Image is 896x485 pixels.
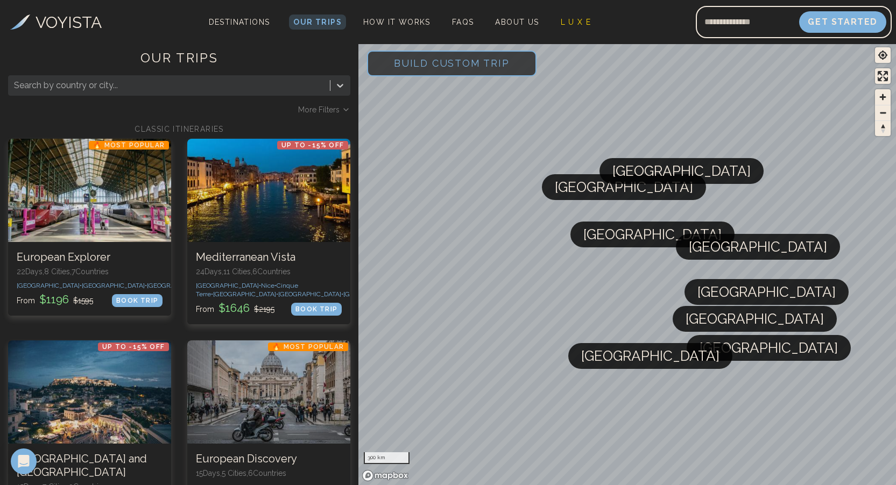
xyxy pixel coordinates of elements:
[875,47,891,63] button: Find my location
[556,15,596,30] a: L U X E
[298,104,340,115] span: More Filters
[268,343,348,351] p: 🔥 Most Popular
[36,10,102,34] h3: VOYISTA
[216,302,252,315] span: $ 1646
[278,290,343,298] span: [GEOGRAPHIC_DATA] •
[583,222,722,247] span: [GEOGRAPHIC_DATA]
[581,343,719,369] span: [GEOGRAPHIC_DATA]
[10,15,30,30] img: Voyista Logo
[875,120,891,136] button: Reset bearing to north
[17,266,163,277] p: 22 Days, 8 Cities, 7 Countr ies
[697,279,836,305] span: [GEOGRAPHIC_DATA]
[689,234,827,260] span: [GEOGRAPHIC_DATA]
[686,306,824,332] span: [GEOGRAPHIC_DATA]
[452,18,474,26] span: FAQs
[213,290,278,298] span: [GEOGRAPHIC_DATA] •
[261,282,277,289] span: Nice •
[254,305,274,313] span: $ 2195
[17,452,163,479] h3: [GEOGRAPHIC_DATA] and [GEOGRAPHIC_DATA]
[10,10,102,34] a: VOYISTA
[491,15,543,30] a: About Us
[147,282,212,289] span: [GEOGRAPHIC_DATA] •
[696,9,799,35] input: Email address
[17,282,82,289] span: [GEOGRAPHIC_DATA] •
[561,18,591,26] span: L U X E
[8,124,350,134] h2: CLASSIC ITINERARIES
[196,282,261,289] span: [GEOGRAPHIC_DATA] •
[8,139,171,316] a: European Explorer🔥 Most PopularEuropean Explorer22Days,8 Cities,7Countries[GEOGRAPHIC_DATA]•[GEOG...
[204,13,274,45] span: Destinations
[196,251,342,264] h3: Mediterranean Vista
[289,15,346,30] a: Our Trips
[377,40,527,86] span: Build Custom Trip
[37,293,71,306] span: $ 1196
[875,105,891,120] button: Zoom out
[875,68,891,84] button: Enter fullscreen
[343,290,408,298] span: [GEOGRAPHIC_DATA] •
[555,174,693,200] span: [GEOGRAPHIC_DATA]
[187,139,350,324] a: Mediterranean VistaUp to -15% OFFMediterranean Vista24Days,11 Cities,6Countries[GEOGRAPHIC_DATA]•...
[448,15,478,30] a: FAQs
[799,11,886,33] button: Get Started
[875,89,891,105] button: Zoom in
[362,469,409,482] a: Mapbox homepage
[196,468,342,479] p: 15 Days, 5 Cities, 6 Countr ies
[291,303,342,316] div: BOOK TRIP
[98,343,169,351] p: Up to -15% OFF
[277,141,348,149] p: Up to -15% OFF
[73,296,93,305] span: $ 1595
[700,335,838,361] span: [GEOGRAPHIC_DATA]
[359,15,435,30] a: How It Works
[612,158,751,184] span: [GEOGRAPHIC_DATA]
[196,301,274,316] p: From
[17,251,163,264] h3: European Explorer
[358,42,896,485] canvas: Map
[11,448,37,474] div: Open Intercom Messenger
[89,141,169,149] p: 🔥 Most Popular
[293,18,342,26] span: Our Trips
[112,294,163,307] div: BOOK TRIP
[82,282,147,289] span: [GEOGRAPHIC_DATA] •
[17,292,93,307] p: From
[196,452,342,466] h3: European Discovery
[364,452,410,464] div: 300 km
[495,18,539,26] span: About Us
[196,266,342,277] p: 24 Days, 11 Cities, 6 Countr ies
[8,49,350,75] h1: OUR TRIPS
[367,51,537,76] button: Build Custom Trip
[363,18,431,26] span: How It Works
